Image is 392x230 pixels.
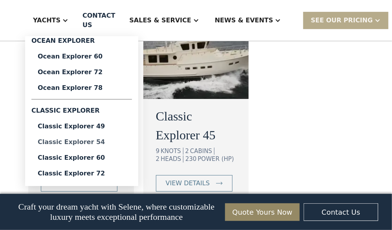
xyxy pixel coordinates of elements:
[161,155,183,162] div: HEADS
[304,203,378,221] a: Contact Us
[33,16,60,25] div: Yachts
[207,5,289,36] div: News & EVENTS
[215,16,273,25] div: News & EVENTS
[38,123,126,130] div: Classic Explorer 49
[31,49,132,64] a: Ocean Explorer 60
[129,16,191,25] div: Sales & Service
[31,80,132,96] a: Ocean Explorer 78
[31,150,132,166] a: Classic Explorer 60
[38,85,126,91] div: Ocean Explorer 78
[185,155,197,162] div: 230
[121,5,207,36] div: Sales & Service
[82,11,115,30] div: Contact US
[38,69,126,75] div: Ocean Explorer 72
[31,134,132,150] a: Classic Explorer 54
[156,155,160,162] div: 2
[31,103,132,119] div: Classic Explorer
[38,155,126,161] div: Classic Explorer 60
[38,53,126,60] div: Ocean Explorer 60
[31,64,132,80] a: Ocean Explorer 72
[38,139,126,145] div: Classic Explorer 54
[311,16,373,25] div: SEE Our Pricing
[143,5,249,99] img: long range motor yachts
[166,179,210,188] div: view details
[156,175,233,192] a: view details
[198,155,234,162] div: POWER (HP)
[25,5,76,36] div: Yachts
[31,166,132,181] a: Classic Explorer 72
[161,148,183,155] div: KNOTS
[31,36,132,49] div: Ocean Explorer
[156,107,236,144] a: Classic Explorer 45
[156,148,160,155] div: 9
[185,148,189,155] div: 2
[31,119,132,134] a: Classic Explorer 49
[190,148,214,155] div: CABINS
[38,170,126,177] div: Classic Explorer 72
[216,182,223,185] img: icon
[225,203,300,221] a: Quote Yours Now
[14,202,219,222] p: Craft your dream yacht with Selene, where customizable luxury meets exceptional performance
[303,12,389,29] div: SEE Our Pricing
[25,36,138,186] nav: Yachts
